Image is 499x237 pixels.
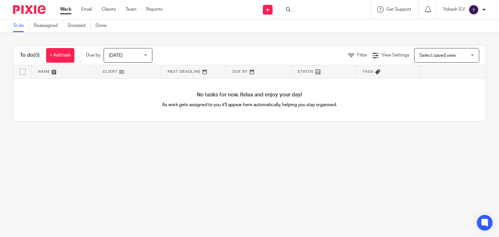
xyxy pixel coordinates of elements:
a: + Add task [46,48,74,63]
a: Work [60,6,71,13]
a: Snoozed [68,19,91,32]
p: Due by [86,52,100,58]
span: (0) [33,53,40,58]
span: Tags [363,70,374,73]
h4: No tasks for now. Relax and enjoy your day! [13,92,486,98]
span: Get Support [386,7,411,12]
a: Team [126,6,136,13]
p: Yokesh S.V [443,6,465,13]
a: Reports [146,6,162,13]
h1: To do [20,52,40,59]
a: Clients [102,6,116,13]
span: Filter [357,53,367,57]
img: Pixie [13,5,45,14]
a: Reassigned [34,19,63,32]
a: Done [96,19,111,32]
span: View Settings [381,53,409,57]
a: To do [13,19,29,32]
span: [DATE] [109,53,122,58]
img: svg%3E [468,5,479,15]
p: As work gets assigned to you it'll appear here automatically, helping you stay organised. [132,102,368,108]
a: Email [81,6,92,13]
span: Select saved view [419,53,456,58]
